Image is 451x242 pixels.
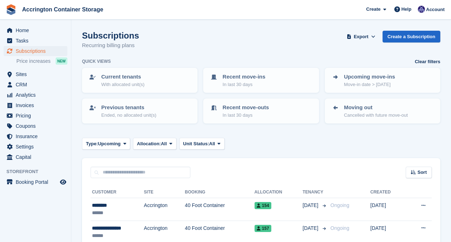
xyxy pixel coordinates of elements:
td: 40 Foot Container [185,198,255,221]
p: Ended, no allocated unit(s) [101,112,157,119]
span: Account [426,6,445,13]
span: Ongoing [330,225,349,231]
span: Sort [417,169,427,176]
span: Export [354,33,368,40]
span: Capital [16,152,58,162]
span: Settings [16,142,58,152]
p: Recent move-ins [222,73,265,81]
p: Move-in date > [DATE] [344,81,395,88]
span: Create [366,6,380,13]
p: Upcoming move-ins [344,73,395,81]
img: stora-icon-8386f47178a22dfd0bd8f6a31ec36ba5ce8667c1dd55bd0f319d3a0aa187defe.svg [6,4,16,15]
a: menu [4,36,67,46]
a: Recent move-ins In last 30 days [204,69,318,92]
span: Insurance [16,131,58,141]
a: menu [4,25,67,35]
span: Booking Portal [16,177,58,187]
p: In last 30 days [222,81,265,88]
span: Help [401,6,411,13]
span: Allocation: [137,140,161,147]
p: Cancelled with future move-out [344,112,408,119]
a: Upcoming move-ins Move-in date > [DATE] [326,69,440,92]
p: Moving out [344,104,408,112]
button: Type: Upcoming [82,138,130,150]
a: Recent move-outs In last 30 days [204,99,318,123]
a: Current tenants With allocated unit(s) [83,69,197,92]
span: 154 [255,202,271,209]
span: CRM [16,80,58,90]
a: menu [4,142,67,152]
span: Type: [86,140,98,147]
button: Export [345,31,377,42]
img: Jacob Connolly [418,6,425,13]
button: Allocation: All [133,138,176,150]
a: Clear filters [415,58,440,65]
span: Sites [16,69,58,79]
span: Tasks [16,36,58,46]
h1: Subscriptions [82,31,139,40]
th: Booking [185,187,255,198]
td: Accrington [144,198,185,221]
a: menu [4,80,67,90]
span: All [161,140,167,147]
span: Ongoing [330,202,349,208]
span: All [209,140,215,147]
span: Analytics [16,90,58,100]
span: [DATE] [303,225,320,232]
p: Current tenants [101,73,144,81]
a: Moving out Cancelled with future move-out [326,99,440,123]
th: Site [144,187,185,198]
span: Subscriptions [16,46,58,56]
span: Unit Status: [183,140,209,147]
a: menu [4,121,67,131]
a: menu [4,100,67,110]
p: Previous tenants [101,104,157,112]
a: menu [4,131,67,141]
p: With allocated unit(s) [101,81,144,88]
h6: Quick views [82,58,111,65]
a: Create a Subscription [383,31,440,42]
a: Accrington Container Storage [19,4,106,15]
a: menu [4,90,67,100]
a: menu [4,69,67,79]
a: menu [4,111,67,121]
td: [DATE] [370,198,406,221]
a: menu [4,177,67,187]
a: Price increases NEW [16,57,67,65]
a: Previous tenants Ended, no allocated unit(s) [83,99,197,123]
span: Home [16,25,58,35]
span: 157 [255,225,271,232]
span: Storefront [6,168,71,175]
span: [DATE] [303,202,320,209]
p: Recurring billing plans [82,41,139,50]
th: Customer [91,187,144,198]
button: Unit Status: All [179,138,225,150]
a: menu [4,152,67,162]
th: Tenancy [303,187,328,198]
th: Allocation [255,187,303,198]
th: Created [370,187,406,198]
a: Preview store [59,178,67,186]
span: Coupons [16,121,58,131]
p: In last 30 days [222,112,269,119]
span: Invoices [16,100,58,110]
div: NEW [56,57,67,65]
p: Recent move-outs [222,104,269,112]
span: Price increases [16,58,51,65]
span: Pricing [16,111,58,121]
a: menu [4,46,67,56]
span: Upcoming [98,140,121,147]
